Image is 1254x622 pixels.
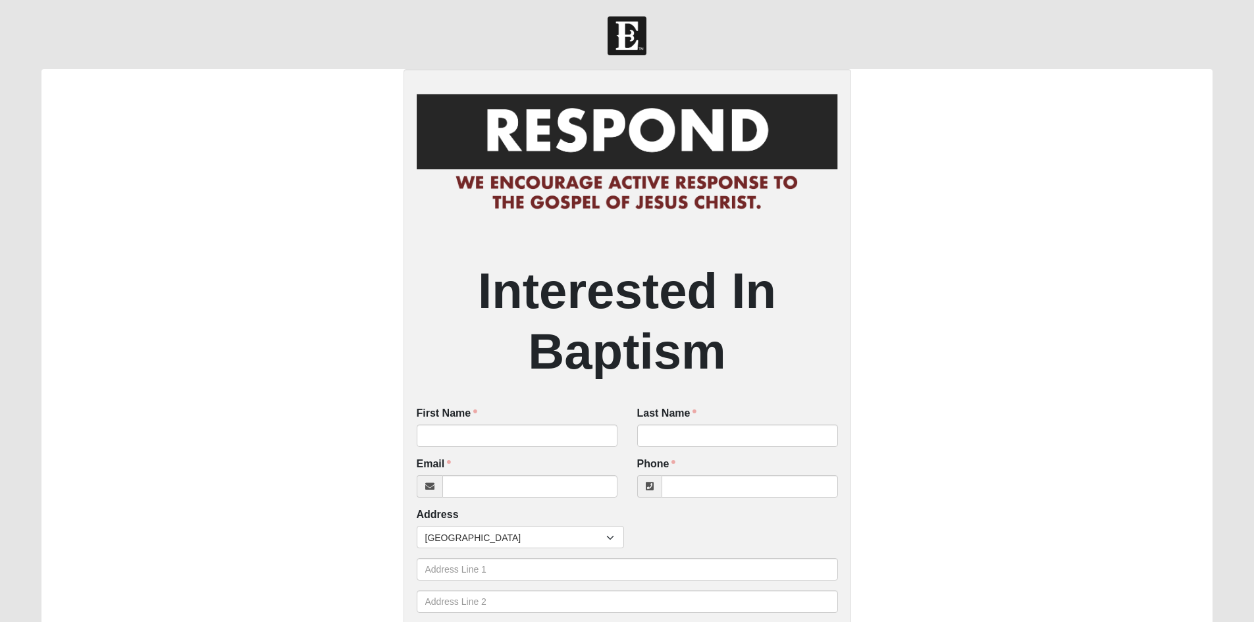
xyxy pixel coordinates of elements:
[417,507,459,523] label: Address
[637,457,676,472] label: Phone
[608,16,646,55] img: Church of Eleven22 Logo
[637,406,697,421] label: Last Name
[417,261,838,381] h2: Interested In Baptism
[417,457,452,472] label: Email
[417,406,478,421] label: First Name
[425,527,606,549] span: [GEOGRAPHIC_DATA]
[417,82,838,223] img: RespondCardHeader.png
[417,590,838,613] input: Address Line 2
[417,558,838,581] input: Address Line 1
